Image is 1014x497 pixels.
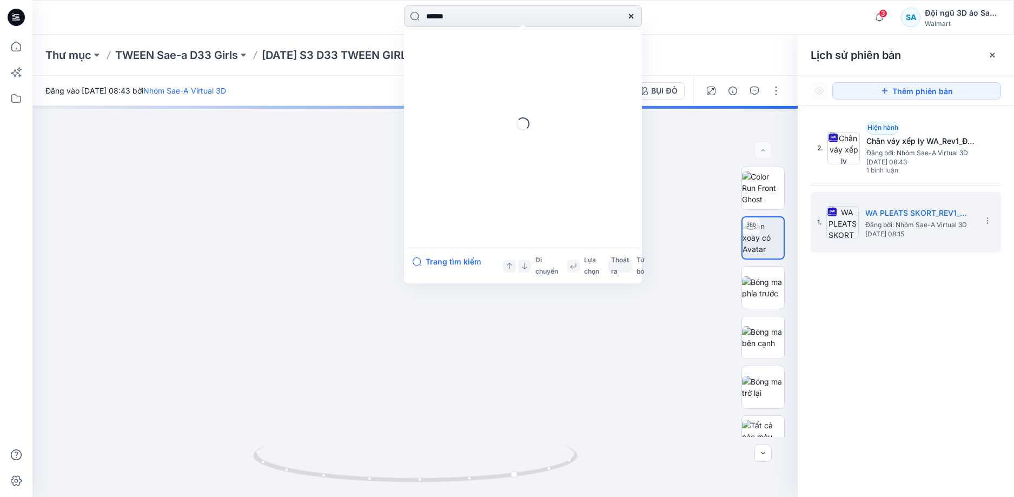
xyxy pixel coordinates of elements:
font: 1. [817,218,822,226]
font: Đăng vào [DATE] 08:43 bởi [45,86,143,95]
font: BỤI ĐỎ [651,86,678,95]
img: Bóng ma phía trước [742,276,784,299]
a: [DATE] S3 D33 TWEEN GIRL SAE-A [262,48,443,63]
h5: Chân váy xếp ly WA_Rev1_Đầy đủ màu sắc [866,135,975,148]
span: Đăng bởi: Nhóm Sae-A Virtual 3D [866,148,975,158]
font: Trang tìm kiếm [426,257,481,266]
font: 3 [881,9,885,17]
font: Walmart [925,19,951,28]
span: Đăng bởi: Nhóm Sae-A Virtual 3D [865,220,973,230]
img: Tất cả các màu sắc [742,420,784,454]
font: 1 [866,166,869,174]
font: Di chuyển [535,256,558,275]
button: Trang tìm kiếm [413,255,481,268]
font: [DATE] S3 D33 TWEEN GIRL SAE-A [262,49,443,62]
font: SA [906,12,916,22]
img: WA PLEATS SKORT_REV1_MỀM MẠI BẠC [826,206,859,238]
a: Nhóm Sae-A Virtual 3D [143,86,226,95]
font: TWEEN Sae-a D33 Girls [115,49,238,62]
font: Đội ngũ 3D ảo Sae-A [925,8,1003,17]
font: Từ bỏ [637,256,645,275]
img: Bóng ma bên cạnh [742,326,784,349]
font: Đăng bởi: Nhóm Sae-A Virtual 3D [866,149,968,157]
img: Color Run Front Ghost [742,171,784,205]
font: WA PLEATS SKORT_REV1_MỀM MẠI BẠC [865,208,1012,217]
font: Thoát ra [611,256,629,275]
a: TWEEN Sae-a D33 Girls [115,48,238,63]
font: Thêm phiên bản [892,87,953,96]
font: [DATE] 08:15 [865,230,904,238]
font: Lịch sử phiên bản [811,49,901,62]
font: Thư mục [45,49,91,62]
font: Đăng bởi: Nhóm Sae-A Virtual 3D [865,221,967,229]
a: Thư mục [45,48,91,63]
button: Hiển thị phiên bản ẩn [811,82,828,100]
button: Thêm phiên bản [832,82,1001,100]
font: Lựa chọn [584,256,599,275]
img: Bóng ma trở lại [742,376,784,399]
button: Chi tiết [724,82,741,100]
font: [DATE] 08:43 [866,158,907,166]
font: Hiện hành [867,123,898,131]
img: Bàn xoay có Avatar [743,221,784,255]
font: 2. [817,144,823,152]
button: BỤI ĐỎ [632,82,685,100]
img: Chân váy xếp ly WA_Rev1_Đầy đủ màu sắc [827,132,860,164]
font: bình luận [871,166,898,174]
a: Trang tìm kiếm [413,255,481,277]
h5: WA PLEATS SKORT_REV1_MỀM MẠI BẠC [865,207,973,220]
button: Đóng [988,51,997,59]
